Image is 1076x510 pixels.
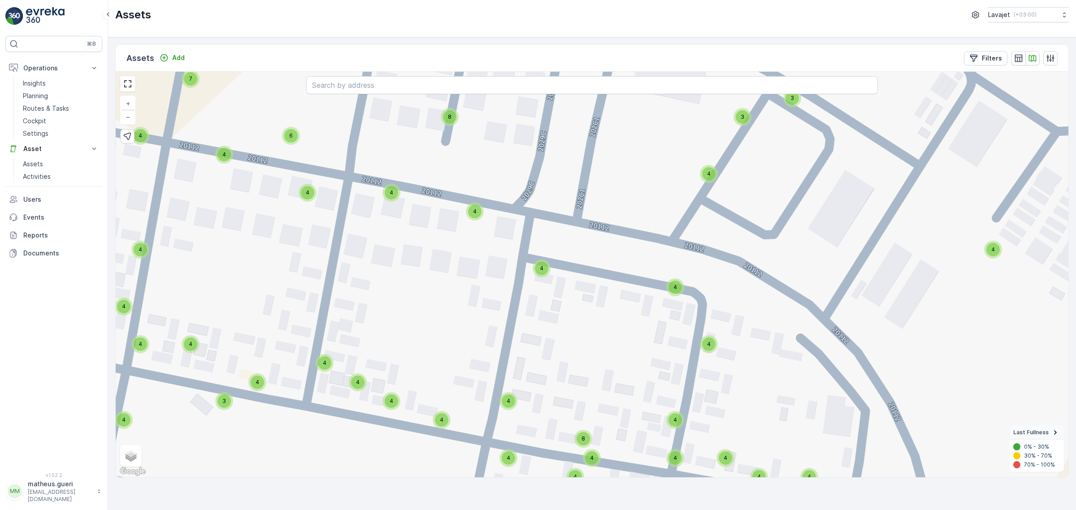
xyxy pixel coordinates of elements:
[222,398,226,404] span: 3
[121,110,134,124] a: Zoom Out
[121,97,134,110] a: Zoom In
[716,449,734,467] div: 4
[172,53,185,62] p: Add
[666,278,684,296] div: 4
[673,416,677,423] span: 4
[23,64,84,73] p: Operations
[118,466,148,477] a: Open this area in Google Maps (opens a new window)
[222,151,226,158] span: 4
[390,398,393,404] span: 4
[23,231,99,240] p: Reports
[757,473,761,480] span: 4
[189,341,192,347] span: 4
[126,52,154,65] p: Assets
[673,284,677,290] span: 4
[121,77,134,91] a: View Fullscreen
[299,184,317,202] div: 4
[23,172,51,181] p: Activities
[5,226,102,244] a: Reports
[182,335,200,353] div: 4
[433,411,451,429] div: 4
[473,208,477,215] span: 4
[5,190,102,208] a: Users
[533,259,551,277] div: 4
[982,54,1002,63] p: Filters
[121,446,141,466] a: Layers
[306,189,309,196] span: 4
[574,430,592,448] div: 8
[1010,426,1064,440] summary: Last Fullness
[666,411,684,429] div: 4
[306,76,878,94] input: Search by address
[466,203,484,220] div: 4
[118,466,148,477] img: Google
[316,354,334,372] div: 4
[988,10,1010,19] p: Lavajet
[156,52,188,63] button: Add
[583,449,601,467] div: 4
[441,108,459,126] div: 8
[988,7,1069,22] button: Lavajet(+03:00)
[540,265,543,272] span: 4
[507,454,510,461] span: 4
[499,392,517,410] div: 4
[390,189,393,196] span: 4
[19,90,102,102] a: Planning
[707,170,711,177] span: 4
[23,117,46,125] p: Cockpit
[666,449,684,467] div: 4
[382,392,400,410] div: 4
[19,170,102,183] a: Activities
[28,480,92,488] p: matheus.gueri
[700,165,718,183] div: 4
[5,472,102,478] span: v 1.52.2
[282,127,300,145] div: 6
[19,115,102,127] a: Cockpit
[182,70,200,88] div: 7
[573,473,577,480] span: 4
[23,91,48,100] p: Planning
[115,298,133,316] div: 4
[23,195,99,204] p: Users
[19,77,102,90] a: Insights
[8,484,22,498] div: MM
[131,127,149,145] div: 4
[790,95,794,101] span: 3
[1014,11,1037,18] p: ( +03:00 )
[800,468,818,486] div: 4
[5,480,102,503] button: MMmatheus.gueri[EMAIL_ADDRESS][DOMAIN_NAME]
[23,213,99,222] p: Events
[323,359,326,366] span: 4
[991,246,995,253] span: 4
[289,132,293,139] span: 6
[673,454,677,461] span: 4
[23,104,69,113] p: Routes & Tasks
[1024,452,1052,459] p: 30% - 70%
[28,488,92,503] p: [EMAIL_ADDRESS][DOMAIN_NAME]
[741,113,744,120] span: 3
[440,416,443,423] span: 4
[87,40,96,48] p: ⌘B
[590,454,594,461] span: 4
[807,473,811,480] span: 4
[23,160,43,169] p: Assets
[19,102,102,115] a: Routes & Tasks
[700,335,718,353] div: 4
[256,379,259,385] span: 4
[356,379,360,385] span: 4
[724,454,727,461] span: 4
[23,129,48,138] p: Settings
[26,7,65,25] img: logo_light-DOdMpM7g.png
[382,184,400,202] div: 4
[23,144,84,153] p: Asset
[19,158,102,170] a: Assets
[783,89,801,107] div: 3
[23,79,46,88] p: Insights
[5,244,102,262] a: Documents
[1013,429,1049,436] span: Last Fullness
[23,249,99,258] p: Documents
[126,113,130,121] span: −
[131,335,149,353] div: 4
[733,108,751,126] div: 3
[566,468,584,486] div: 4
